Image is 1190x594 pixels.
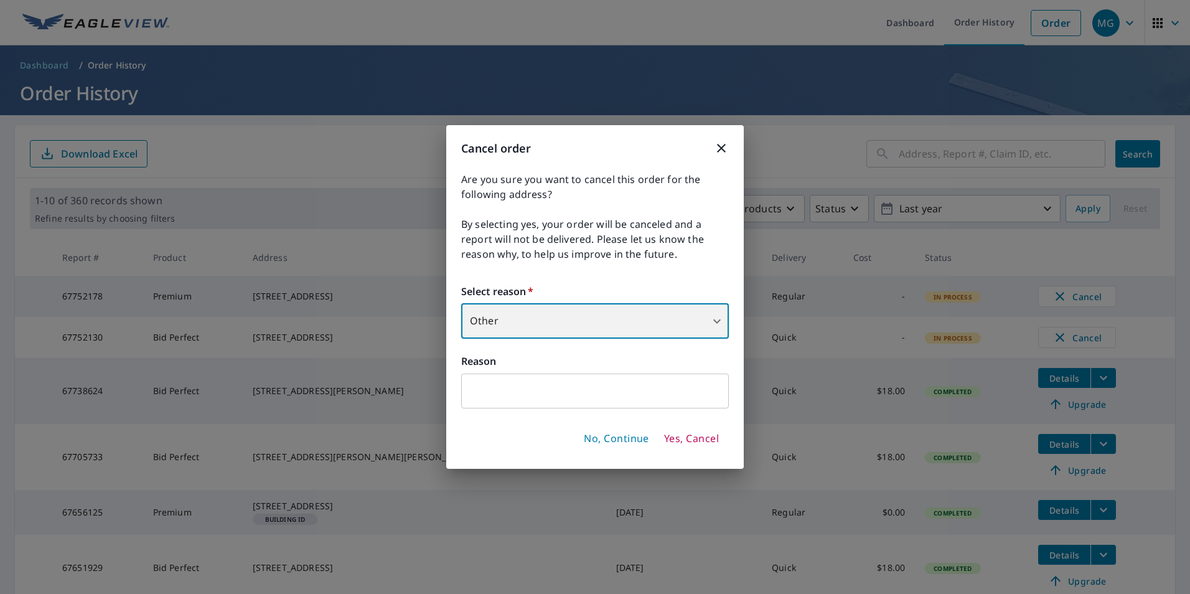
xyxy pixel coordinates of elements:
[664,432,719,446] span: Yes, Cancel
[584,432,649,446] span: No, Continue
[461,140,729,157] h3: Cancel order
[461,172,729,202] span: Are you sure you want to cancel this order for the following address?
[461,284,729,299] label: Select reason
[461,304,729,339] div: Other
[461,217,729,262] span: By selecting yes, your order will be canceled and a report will not be delivered. Please let us k...
[579,428,654,450] button: No, Continue
[659,428,724,450] button: Yes, Cancel
[461,354,729,369] label: Reason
